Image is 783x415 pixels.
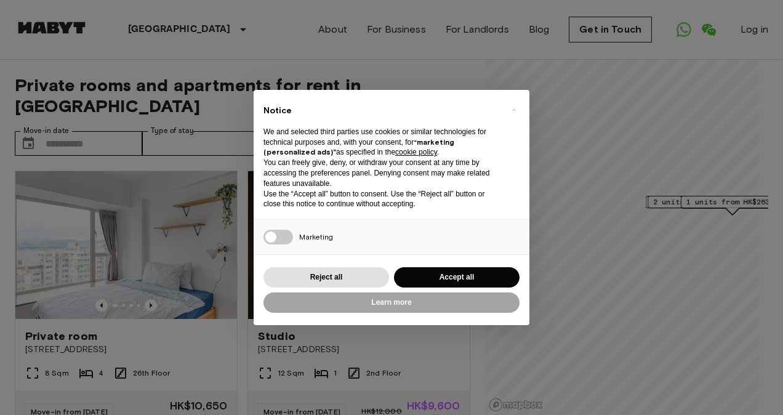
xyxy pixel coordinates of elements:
[394,267,520,288] button: Accept all
[263,127,500,158] p: We and selected third parties use cookies or similar technologies for technical purposes and, wit...
[263,267,389,288] button: Reject all
[263,292,520,313] button: Learn more
[263,189,500,210] p: Use the “Accept all” button to consent. Use the “Reject all” button or close this notice to conti...
[504,100,523,119] button: Close this notice
[263,137,454,157] strong: “marketing (personalized ads)”
[512,102,516,117] span: ×
[395,148,437,156] a: cookie policy
[263,105,500,117] h2: Notice
[299,232,333,241] span: Marketing
[263,158,500,188] p: You can freely give, deny, or withdraw your consent at any time by accessing the preferences pane...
